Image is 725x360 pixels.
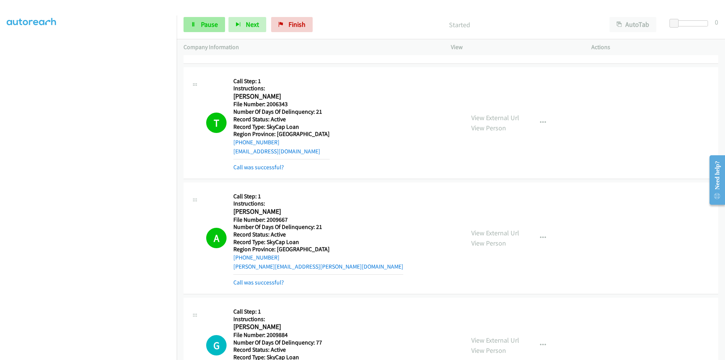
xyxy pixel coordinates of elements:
h2: [PERSON_NAME] [233,207,403,216]
h5: Record Status: Active [233,231,403,238]
a: [PHONE_NUMBER] [233,254,279,261]
a: [EMAIL_ADDRESS][DOMAIN_NAME] [233,148,320,155]
h5: Record Type: SkyCap Loan [233,123,330,131]
a: View External Url [471,113,519,122]
h5: Region Province: [GEOGRAPHIC_DATA] [233,130,330,138]
span: Next [246,20,259,29]
h5: Record Status: Active [233,346,330,354]
h1: T [206,113,227,133]
h5: Region Province: [GEOGRAPHIC_DATA] [233,246,403,253]
h1: A [206,228,227,248]
a: View Person [471,346,506,355]
a: [PHONE_NUMBER] [233,139,279,146]
span: Finish [288,20,305,29]
h5: Instructions: [233,315,330,323]
button: AutoTab [609,17,656,32]
a: Call was successful? [233,164,284,171]
div: Delay between calls (in seconds) [673,20,708,26]
h1: G [206,335,227,355]
button: Next [228,17,266,32]
h5: Call Step: 1 [233,77,330,85]
a: View Person [471,239,506,247]
a: Call was successful? [233,48,284,56]
h5: Instructions: [233,85,330,92]
h5: Call Step: 1 [233,193,403,200]
h5: File Number: 2009884 [233,331,330,339]
a: Finish [271,17,313,32]
h5: File Number: 2006343 [233,100,330,108]
p: Actions [591,43,718,52]
a: Pause [184,17,225,32]
iframe: Resource Center [703,150,725,210]
h2: [PERSON_NAME] [233,92,330,101]
div: The call is yet to be attempted [206,335,227,355]
h5: Number Of Days Of Delinquency: 77 [233,339,330,346]
h5: Number Of Days Of Delinquency: 21 [233,108,330,116]
span: Pause [201,20,218,29]
p: Started [323,20,596,30]
a: View Person [471,124,506,132]
div: 0 [715,17,718,27]
a: [PERSON_NAME][EMAIL_ADDRESS][PERSON_NAME][DOMAIN_NAME] [233,263,403,270]
h2: [PERSON_NAME] [233,323,330,331]
h5: Record Type: SkyCap Loan [233,238,403,246]
h5: Record Status: Active [233,116,330,123]
p: View [451,43,578,52]
h5: Call Step: 1 [233,308,330,315]
h5: File Number: 2009667 [233,216,403,224]
a: View External Url [471,229,519,237]
p: Company Information [184,43,437,52]
h5: Instructions: [233,200,403,207]
a: Call was successful? [233,279,284,286]
a: View External Url [471,336,519,345]
h5: Number Of Days Of Delinquency: 21 [233,223,403,231]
